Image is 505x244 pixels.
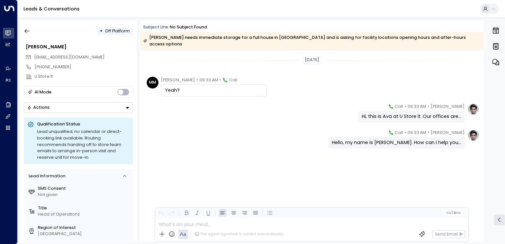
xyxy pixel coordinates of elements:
[161,77,195,83] span: [PERSON_NAME]
[26,173,65,179] div: Lead Information
[23,6,80,12] a: Leads & Conversations
[229,77,237,83] span: Call
[195,232,283,237] div: The agent signature is added automatically
[35,89,52,95] div: AI Mode
[468,103,479,115] img: profile-logo.png
[38,225,131,231] label: Region of Interest
[26,43,133,51] div: [PERSON_NAME]
[147,77,158,89] div: MM
[302,56,321,64] div: [DATE]
[170,24,207,30] div: No subject found
[105,28,130,34] span: Off Platform
[395,103,403,110] span: Call
[428,103,429,110] span: •
[37,121,129,127] p: Qualification Status
[38,211,131,218] div: Head of Operations
[395,129,403,136] span: Call
[27,105,50,110] div: Actions
[332,139,461,146] div: Hello, my name is [PERSON_NAME]. How can I help you...
[362,113,461,120] div: Hi, this is Ava at U Store It. Our offices are...
[168,209,176,217] button: Redo
[446,211,461,215] span: Cc Bcc
[100,26,103,36] div: •
[143,24,169,30] span: Subject Line:
[431,103,465,110] span: [PERSON_NAME]
[408,103,426,110] span: 09:33 AM
[143,34,480,47] div: [PERSON_NAME] needs immediate storage for a full house in [GEOGRAPHIC_DATA] and is asking for fac...
[38,231,131,237] div: [GEOGRAPHIC_DATA]
[38,192,131,198] div: Not given
[408,129,426,136] span: 09:33 AM
[468,129,479,141] img: profile-logo.png
[37,128,129,161] div: Lead unqualified; no calendar or direct-booking link available. Routing recommends handing off to...
[165,87,263,94] div: Yeah?
[35,73,133,80] div: U Store It
[405,129,406,136] span: •
[405,103,406,110] span: •
[34,54,105,60] span: [EMAIL_ADDRESS][DOMAIN_NAME]
[24,102,133,113] button: Actions
[444,210,463,216] button: Cc|Bcc
[24,102,133,113] div: Button group with a nested menu
[38,186,131,192] label: SMS Consent
[35,64,133,70] div: [PHONE_NUMBER]
[38,205,131,211] label: Title
[34,54,105,60] span: mmcgrath@ustoreit.ie
[431,129,465,136] span: [PERSON_NAME]
[196,77,198,83] span: •
[428,129,429,136] span: •
[452,211,453,215] span: |
[219,77,221,83] span: •
[157,209,165,217] button: Undo
[200,77,218,83] span: 09:33 AM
